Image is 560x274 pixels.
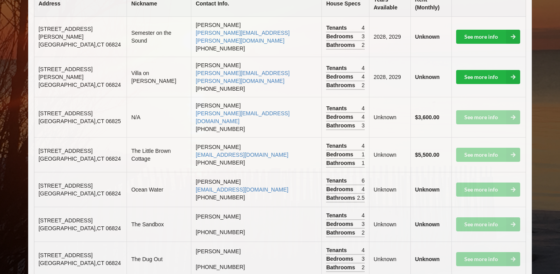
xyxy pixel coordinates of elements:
td: [PERSON_NAME] [PHONE_NUMBER] [191,17,321,57]
span: [STREET_ADDRESS][PERSON_NAME] [39,66,93,80]
b: Unknown [415,256,440,262]
td: Villa on [PERSON_NAME] [127,57,191,97]
span: 1 [362,159,365,167]
span: [STREET_ADDRESS] [39,183,93,189]
span: 2.5 [357,194,364,202]
span: Tenants [326,24,349,32]
span: 4 [362,24,365,32]
b: Unknown [415,221,440,227]
span: Tenants [326,104,349,112]
span: 4 [362,104,365,112]
span: 2 [362,263,365,271]
td: [PERSON_NAME] [PHONE_NUMBER] [191,172,321,207]
span: Bathrooms [326,122,357,129]
span: Tenants [326,246,349,254]
b: Unknown [415,34,440,40]
span: Tenants [326,64,349,72]
span: 4 [362,185,365,193]
span: Tenants [326,142,349,150]
span: 1 [362,150,365,158]
span: 4 [362,246,365,254]
span: [GEOGRAPHIC_DATA] , CT 06824 [39,41,121,48]
span: 2 [362,41,365,49]
span: 2 [362,81,365,89]
span: Bedrooms [326,150,355,158]
td: [PERSON_NAME] [PHONE_NUMBER] [191,207,321,242]
span: Bedrooms [326,185,355,193]
b: $5,500.00 [415,152,439,158]
a: See more info [456,30,520,44]
span: [GEOGRAPHIC_DATA] , CT 06824 [39,156,121,162]
td: 2028, 2029 [369,17,410,57]
b: Unknown [415,74,440,80]
a: [PERSON_NAME][EMAIL_ADDRESS][DOMAIN_NAME] [196,110,289,124]
td: Semester on the Sound [127,17,191,57]
span: Bedrooms [326,255,355,263]
span: 3 [362,32,365,40]
span: Bedrooms [326,113,355,121]
a: [EMAIL_ADDRESS][DOMAIN_NAME] [196,186,288,193]
td: [PERSON_NAME] [PHONE_NUMBER] [191,97,321,137]
span: [STREET_ADDRESS] [39,217,93,224]
span: Bathrooms [326,263,357,271]
span: Tenants [326,211,349,219]
td: Unknown [369,172,410,207]
span: 4 [362,113,365,121]
a: [PERSON_NAME][EMAIL_ADDRESS][PERSON_NAME][DOMAIN_NAME] [196,30,289,44]
a: See more info [456,70,520,84]
b: Unknown [415,186,440,193]
td: Ocean Water [127,172,191,207]
b: $3,600.00 [415,114,439,120]
span: 6 [362,177,365,184]
span: Bathrooms [326,41,357,49]
span: 4 [362,211,365,219]
span: [GEOGRAPHIC_DATA] , CT 06825 [39,118,121,124]
span: [GEOGRAPHIC_DATA] , CT 06824 [39,225,121,231]
td: Unknown [369,97,410,137]
span: Bedrooms [326,32,355,40]
span: Bedrooms [326,220,355,228]
td: Unknown [369,207,410,242]
td: The Sandbox [127,207,191,242]
span: 4 [362,142,365,150]
span: [STREET_ADDRESS] [39,148,93,154]
span: [STREET_ADDRESS] [39,252,93,258]
td: 2028, 2029 [369,57,410,97]
span: 3 [362,122,365,129]
span: Bathrooms [326,81,357,89]
span: [GEOGRAPHIC_DATA] , CT 06824 [39,82,121,88]
span: 3 [362,255,365,263]
span: Bathrooms [326,229,357,236]
a: [EMAIL_ADDRESS][DOMAIN_NAME] [196,152,288,158]
span: Bathrooms [326,159,357,167]
span: [STREET_ADDRESS] [39,110,93,116]
span: Tenants [326,177,349,184]
span: [STREET_ADDRESS][PERSON_NAME] [39,26,93,40]
td: [PERSON_NAME] [PHONE_NUMBER] [191,137,321,172]
span: 4 [362,73,365,81]
span: Bathrooms [326,194,357,202]
a: [PERSON_NAME][EMAIL_ADDRESS][PERSON_NAME][DOMAIN_NAME] [196,70,289,84]
td: [PERSON_NAME] [PHONE_NUMBER] [191,57,321,97]
td: N/A [127,97,191,137]
span: 2 [362,229,365,236]
td: Unknown [369,137,410,172]
td: The Little Brown Cottage [127,137,191,172]
span: [GEOGRAPHIC_DATA] , CT 06824 [39,260,121,266]
span: 4 [362,64,365,72]
span: [GEOGRAPHIC_DATA] , CT 06824 [39,190,121,197]
span: Bedrooms [326,73,355,81]
span: 3 [362,220,365,228]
